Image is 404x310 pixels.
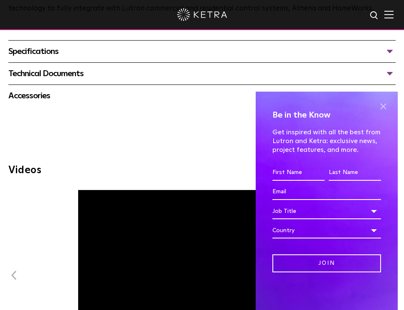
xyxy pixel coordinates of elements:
[272,203,381,219] div: Job Title
[8,89,396,102] div: Accessories
[272,108,381,122] h4: Be in the Know
[272,223,381,238] div: Country
[177,8,227,21] img: ketra-logo-2019-white
[272,128,381,154] p: Get inspired with all the best from Lutron and Ketra: exclusive news, project features, and more.
[329,165,381,181] input: Last Name
[8,67,396,80] div: Technical Documents
[8,45,396,58] div: Specifications
[8,165,396,175] h3: Videos
[272,165,325,181] input: First Name
[8,270,19,281] button: Previous
[369,10,380,21] img: search icon
[384,10,394,18] img: Hamburger%20Nav.svg
[272,254,381,272] input: Join
[272,184,381,200] input: Email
